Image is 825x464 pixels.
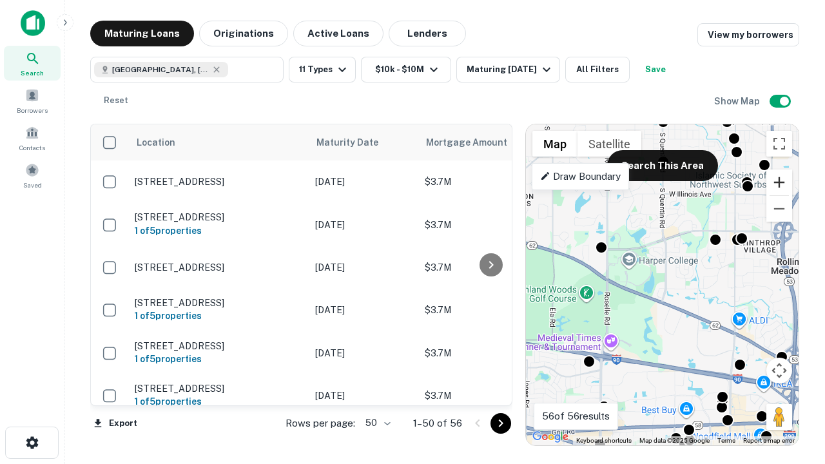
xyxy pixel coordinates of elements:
button: Keyboard shortcuts [576,436,632,445]
a: Contacts [4,121,61,155]
p: $3.7M [425,260,554,275]
th: Mortgage Amount [418,124,560,160]
span: Mortgage Amount [426,135,524,150]
button: Maturing Loans [90,21,194,46]
div: 50 [360,414,393,432]
p: [DATE] [315,260,412,275]
button: Zoom out [766,196,792,222]
span: Location [136,135,175,150]
p: [STREET_ADDRESS] [135,383,302,394]
span: [GEOGRAPHIC_DATA], [GEOGRAPHIC_DATA] [112,64,209,75]
button: Show street map [532,131,577,157]
button: Go to next page [490,413,511,434]
p: $3.7M [425,218,554,232]
a: Report a map error [743,437,795,444]
button: Maturing [DATE] [456,57,560,82]
button: Reset [95,88,137,113]
button: Export [90,414,141,433]
span: Map data ©2025 Google [639,437,710,444]
p: [DATE] [315,175,412,189]
a: Search [4,46,61,81]
span: Maturity Date [316,135,395,150]
h6: 1 of 5 properties [135,352,302,366]
span: Contacts [19,142,45,153]
p: $3.7M [425,389,554,403]
a: Open this area in Google Maps (opens a new window) [529,429,572,445]
button: Lenders [389,21,466,46]
a: Saved [4,158,61,193]
a: View my borrowers [697,23,799,46]
h6: 1 of 5 properties [135,394,302,409]
span: Saved [23,180,42,190]
p: [DATE] [315,389,412,403]
span: Borrowers [17,105,48,115]
button: Map camera controls [766,358,792,383]
p: [STREET_ADDRESS] [135,297,302,309]
button: Zoom in [766,169,792,195]
button: Originations [199,21,288,46]
p: [STREET_ADDRESS] [135,262,302,273]
p: $3.7M [425,175,554,189]
p: 1–50 of 56 [413,416,462,431]
button: Save your search to get updates of matches that match your search criteria. [635,57,676,82]
a: Terms [717,437,735,444]
p: 56 of 56 results [542,409,610,424]
img: Google [529,429,572,445]
p: [DATE] [315,303,412,317]
button: All Filters [565,57,630,82]
p: [DATE] [315,218,412,232]
p: $3.7M [425,303,554,317]
button: Search This Area [607,150,718,181]
p: [DATE] [315,346,412,360]
button: $10k - $10M [361,57,451,82]
th: Location [128,124,309,160]
th: Maturity Date [309,124,418,160]
div: 0 0 [526,124,799,445]
p: Draw Boundary [540,169,621,184]
button: 11 Types [289,57,356,82]
img: capitalize-icon.png [21,10,45,36]
p: [STREET_ADDRESS] [135,176,302,188]
div: Maturing [DATE] [467,62,554,77]
p: $3.7M [425,346,554,360]
p: Rows per page: [286,416,355,431]
p: [STREET_ADDRESS] [135,340,302,352]
p: [STREET_ADDRESS] [135,211,302,223]
iframe: Chat Widget [761,361,825,423]
h6: Show Map [714,94,762,108]
button: Show satellite imagery [577,131,641,157]
button: Active Loans [293,21,383,46]
span: Search [21,68,44,78]
h6: 1 of 5 properties [135,309,302,323]
button: Toggle fullscreen view [766,131,792,157]
a: Borrowers [4,83,61,118]
h6: 1 of 5 properties [135,224,302,238]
